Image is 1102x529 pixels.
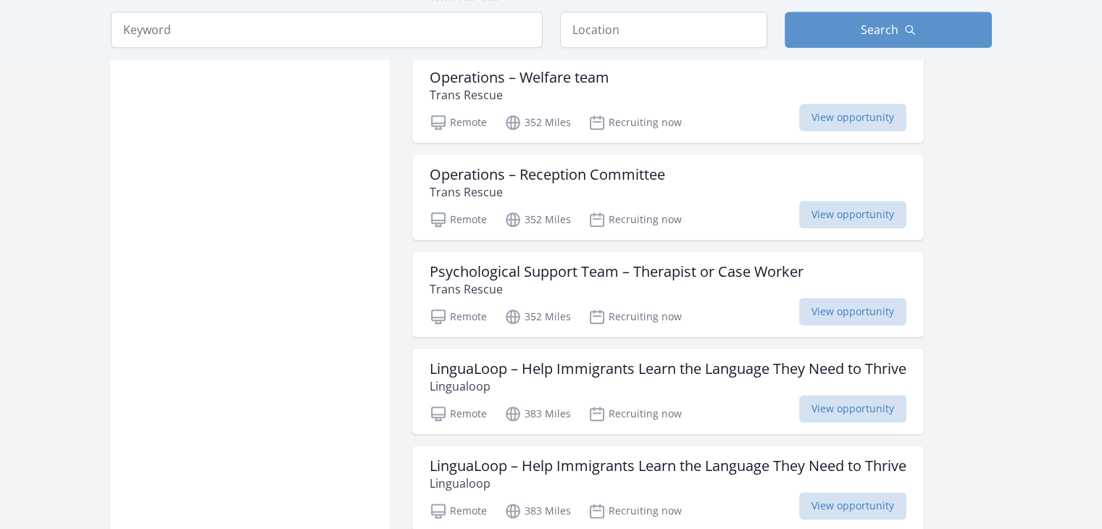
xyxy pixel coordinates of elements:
[799,395,906,422] span: View opportunity
[799,201,906,228] span: View opportunity
[430,308,487,325] p: Remote
[430,280,803,298] p: Trans Rescue
[430,183,665,201] p: Trans Rescue
[430,378,906,395] p: Lingualoop
[785,12,992,48] button: Search
[430,502,487,520] p: Remote
[412,154,924,240] a: Operations – Reception Committee Trans Rescue Remote 352 Miles Recruiting now View opportunity
[588,308,682,325] p: Recruiting now
[430,360,906,378] h3: LinguaLoop – Help Immigrants Learn the Language They Need to Thrive
[588,114,682,131] p: Recruiting now
[430,457,906,475] h3: LinguaLoop – Help Immigrants Learn the Language They Need to Thrive
[111,12,543,48] input: Keyword
[412,349,924,434] a: LinguaLoop – Help Immigrants Learn the Language They Need to Thrive Lingualoop Remote 383 Miles R...
[861,21,898,38] span: Search
[588,211,682,228] p: Recruiting now
[504,308,571,325] p: 352 Miles
[430,86,609,104] p: Trans Rescue
[588,405,682,422] p: Recruiting now
[430,475,906,492] p: Lingualoop
[430,166,665,183] h3: Operations – Reception Committee
[412,57,924,143] a: Operations – Welfare team Trans Rescue Remote 352 Miles Recruiting now View opportunity
[430,405,487,422] p: Remote
[504,114,571,131] p: 352 Miles
[799,492,906,520] span: View opportunity
[430,211,487,228] p: Remote
[504,502,571,520] p: 383 Miles
[430,114,487,131] p: Remote
[799,104,906,131] span: View opportunity
[560,12,767,48] input: Location
[430,263,803,280] h3: Psychological Support Team – Therapist or Case Worker
[504,211,571,228] p: 352 Miles
[412,251,924,337] a: Psychological Support Team – Therapist or Case Worker Trans Rescue Remote 352 Miles Recruiting no...
[799,298,906,325] span: View opportunity
[504,405,571,422] p: 383 Miles
[430,69,609,86] h3: Operations – Welfare team
[588,502,682,520] p: Recruiting now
